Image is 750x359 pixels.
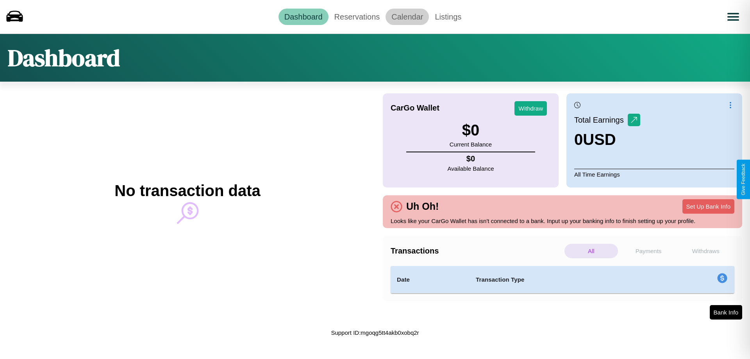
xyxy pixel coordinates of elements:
a: Reservations [329,9,386,25]
button: Bank Info [710,305,742,320]
p: Support ID: mgoqg5tt4akb0xobq2r [331,327,419,338]
button: Withdraw [514,101,547,116]
p: All [564,244,618,258]
p: Available Balance [448,163,494,174]
h3: 0 USD [574,131,640,148]
table: simple table [391,266,734,293]
h4: Uh Oh! [402,201,443,212]
p: Looks like your CarGo Wallet has isn't connected to a bank. Input up your banking info to finish ... [391,216,734,226]
p: Withdraws [679,244,732,258]
a: Listings [429,9,467,25]
a: Dashboard [279,9,329,25]
h4: CarGo Wallet [391,104,439,113]
button: Set Up Bank Info [682,199,734,214]
p: All Time Earnings [574,169,734,180]
h2: No transaction data [114,182,260,200]
p: Total Earnings [574,113,628,127]
h4: Transactions [391,246,562,255]
a: Calendar [386,9,429,25]
h4: Transaction Type [476,275,653,284]
h4: $ 0 [448,154,494,163]
button: Open menu [722,6,744,28]
p: Current Balance [450,139,492,150]
h4: Date [397,275,463,284]
div: Give Feedback [741,164,746,195]
p: Payments [622,244,675,258]
h1: Dashboard [8,42,120,74]
h3: $ 0 [450,121,492,139]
